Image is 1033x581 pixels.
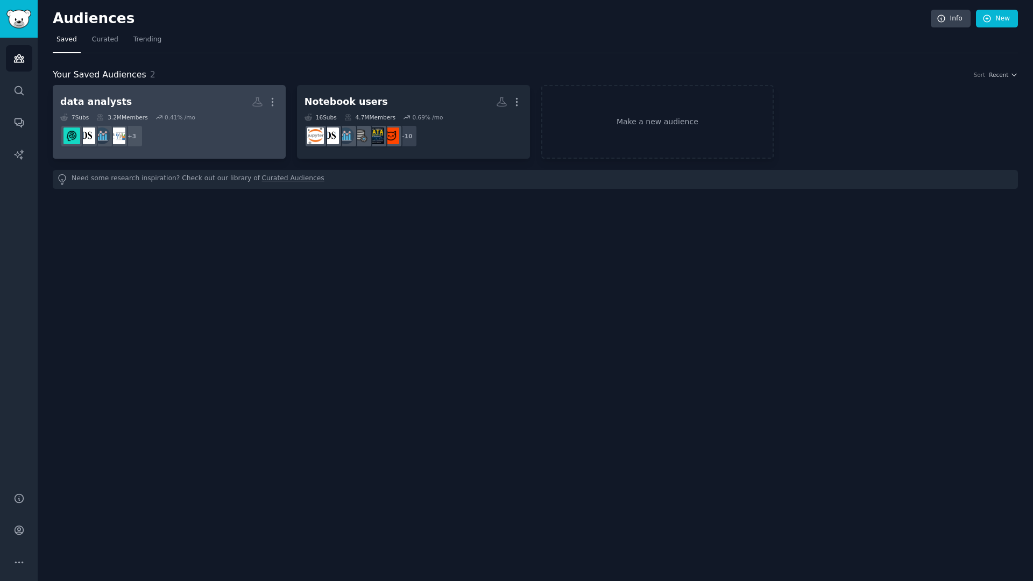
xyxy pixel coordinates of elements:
[367,127,384,144] img: LearnDataAnalytics
[53,85,286,159] a: data analysts7Subs3.2MMembers0.41% /mo+3PythonPandasanalyticsdatascienceBusinessAnalytics
[96,114,147,121] div: 3.2M Members
[53,10,931,27] h2: Audiences
[109,127,125,144] img: PythonPandas
[63,127,80,144] img: BusinessAnalytics
[130,31,165,53] a: Trending
[121,125,143,147] div: + 3
[56,35,77,45] span: Saved
[974,71,986,79] div: Sort
[53,170,1018,189] div: Need some research inspiration? Check out our library of
[94,127,110,144] img: analytics
[92,35,118,45] span: Curated
[307,127,324,144] img: IPython
[305,114,337,121] div: 16 Sub s
[976,10,1018,28] a: New
[383,127,399,144] img: datascienceproject
[60,95,132,109] div: data analysts
[337,127,354,144] img: analytics
[413,114,443,121] div: 0.69 % /mo
[297,85,530,159] a: Notebook users16Subs4.7MMembers0.69% /mo+10datascienceprojectLearnDataAnalyticsdataengineeringana...
[305,95,388,109] div: Notebook users
[322,127,339,144] img: datascience
[53,31,81,53] a: Saved
[262,174,324,185] a: Curated Audiences
[352,127,369,144] img: dataengineering
[989,71,1018,79] button: Recent
[150,69,155,80] span: 2
[541,85,774,159] a: Make a new audience
[53,68,146,82] span: Your Saved Audiences
[931,10,971,28] a: Info
[6,10,31,29] img: GummySearch logo
[989,71,1008,79] span: Recent
[133,35,161,45] span: Trending
[60,114,89,121] div: 7 Sub s
[88,31,122,53] a: Curated
[165,114,195,121] div: 0.41 % /mo
[395,125,418,147] div: + 10
[344,114,395,121] div: 4.7M Members
[79,127,95,144] img: datascience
